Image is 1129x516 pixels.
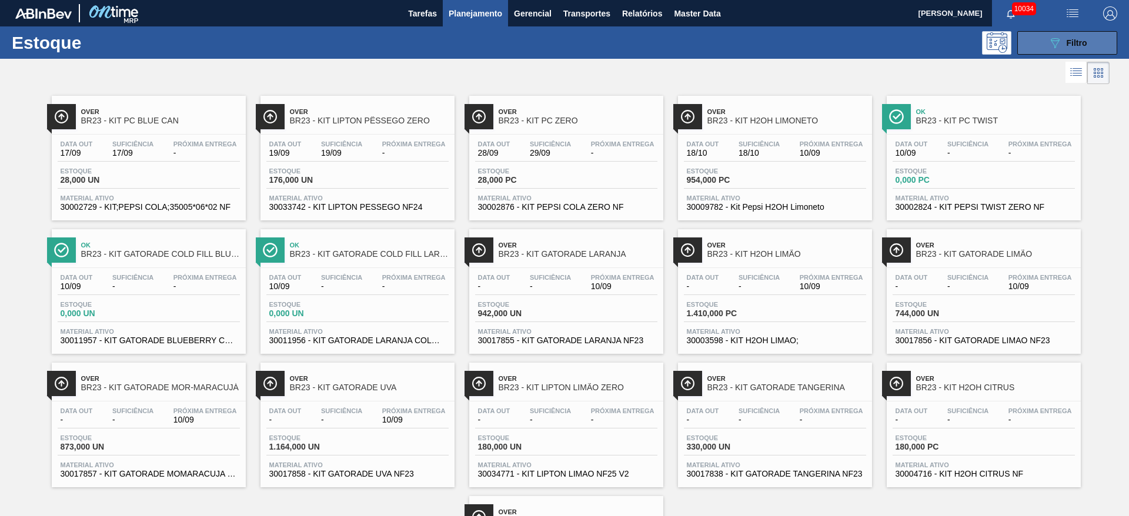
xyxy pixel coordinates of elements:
[1065,62,1087,84] div: Visão em Lista
[269,301,352,308] span: Estoque
[889,243,904,257] img: Ícone
[61,407,93,414] span: Data out
[916,242,1075,249] span: Over
[739,416,780,424] span: -
[321,274,362,281] span: Suficiência
[889,376,904,391] img: Ícone
[669,220,878,354] a: ÍconeOverBR23 - KIT H2OH LIMÃOData out-Suficiência-Próxima Entrega10/09Estoque1.410,000 PCMateria...
[707,242,866,249] span: Over
[707,250,866,259] span: BR23 - KIT H2OH LIMÃO
[982,31,1011,55] div: Pogramando: nenhum usuário selecionado
[878,220,1087,354] a: ÍconeOverBR23 - KIT GATORADE LIMÃOData out-Suficiência-Próxima Entrega10/09Estoque744,000 UNMater...
[478,195,654,202] span: Material ativo
[591,416,654,424] span: -
[269,203,446,212] span: 30033742 - KIT LIPTON PESSEGO NF24
[896,443,978,451] span: 180,000 PC
[1008,416,1072,424] span: -
[252,220,460,354] a: ÍconeOkBR23 - KIT GATORADE COLD FILL LARANJAData out10/09Suficiência-Próxima Entrega-Estoque0,000...
[460,220,669,354] a: ÍconeOverBR23 - KIT GATORADE LARANJAData out-Suficiência-Próxima Entrega10/09Estoque942,000 UNMat...
[896,328,1072,335] span: Material ativo
[896,461,1072,468] span: Material ativo
[896,149,928,158] span: 10/09
[290,108,449,115] span: Over
[680,243,695,257] img: Ícone
[61,167,143,175] span: Estoque
[290,250,449,259] span: BR23 - KIT GATORADE COLD FILL LARANJA
[173,149,237,158] span: -
[739,407,780,414] span: Suficiência
[61,195,237,202] span: Material ativo
[478,176,560,185] span: 28,000 PC
[739,274,780,281] span: Suficiência
[478,416,510,424] span: -
[173,416,237,424] span: 10/09
[680,109,695,124] img: Ícone
[269,140,302,148] span: Data out
[478,149,510,158] span: 28/09
[896,336,1072,345] span: 30017856 - KIT GATORADE LIMAO NF23
[896,309,978,318] span: 744,000 UN
[269,434,352,441] span: Estoque
[896,301,978,308] span: Estoque
[112,140,153,148] span: Suficiência
[687,167,769,175] span: Estoque
[478,167,560,175] span: Estoque
[687,274,719,281] span: Data out
[269,167,352,175] span: Estoque
[321,407,362,414] span: Suficiência
[112,274,153,281] span: Suficiência
[591,282,654,291] span: 10/09
[112,149,153,158] span: 17/09
[530,274,571,281] span: Suficiência
[499,108,657,115] span: Over
[687,140,719,148] span: Data out
[478,461,654,468] span: Material ativo
[472,243,486,257] img: Ícone
[81,108,240,115] span: Over
[669,354,878,487] a: ÍconeOverBR23 - KIT GATORADE TANGERINAData out-Suficiência-Próxima Entrega-Estoque330,000 UNMater...
[460,87,669,220] a: ÍconeOverBR23 - KIT PC ZEROData out28/09Suficiência29/09Próxima Entrega-Estoque28,000 PCMaterial ...
[499,375,657,382] span: Over
[290,116,449,125] span: BR23 - KIT LIPTON PÊSSEGO ZERO
[382,282,446,291] span: -
[1008,140,1072,148] span: Próxima Entrega
[472,376,486,391] img: Ícone
[739,282,780,291] span: -
[622,6,662,21] span: Relatórios
[591,407,654,414] span: Próxima Entrega
[382,140,446,148] span: Próxima Entrega
[591,140,654,148] span: Próxima Entrega
[674,6,720,21] span: Master Data
[707,108,866,115] span: Over
[81,250,240,259] span: BR23 - KIT GATORADE COLD FILL BLUEBERRY
[896,282,928,291] span: -
[382,274,446,281] span: Próxima Entrega
[460,354,669,487] a: ÍconeOverBR23 - KIT LIPTON LIMÃO ZEROData out-Suficiência-Próxima Entrega-Estoque180,000 UNMateri...
[61,328,237,335] span: Material ativo
[61,309,143,318] span: 0,000 UN
[499,250,657,259] span: BR23 - KIT GATORADE LARANJA
[382,149,446,158] span: -
[12,36,188,49] h1: Estoque
[896,140,928,148] span: Data out
[687,434,769,441] span: Estoque
[54,243,69,257] img: Ícone
[687,309,769,318] span: 1.410,000 PC
[947,407,988,414] span: Suficiência
[739,149,780,158] span: 18/10
[499,116,657,125] span: BR23 - KIT PC ZERO
[896,470,1072,478] span: 30004716 - KIT H2OH CITRUS NF
[112,407,153,414] span: Suficiência
[478,407,510,414] span: Data out
[889,109,904,124] img: Ícone
[269,336,446,345] span: 30011956 - KIT GATORADE LARANJA COLD FILL
[269,416,302,424] span: -
[61,470,237,478] span: 30017857 - KIT GATORADE MOMARACUJA NF23
[252,354,460,487] a: ÍconeOverBR23 - KIT GATORADE UVAData out-Suficiência-Próxima Entrega10/09Estoque1.164,000 UNMater...
[321,416,362,424] span: -
[321,140,362,148] span: Suficiência
[290,383,449,392] span: BR23 - KIT GATORADE UVA
[916,250,1075,259] span: BR23 - KIT GATORADE LIMÃO
[81,375,240,382] span: Over
[61,176,143,185] span: 28,000 UN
